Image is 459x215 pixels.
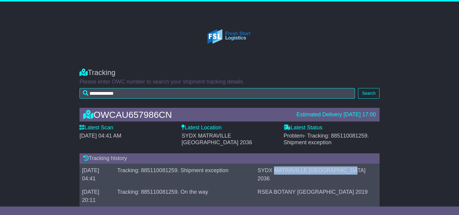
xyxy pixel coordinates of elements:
[284,133,369,145] span: - Tracking: 885110081259. Shipment exception
[79,185,115,207] td: [DATE] 20:11
[79,164,115,185] td: [DATE] 04:41
[115,164,255,185] td: Tracking: 885110081259. Shipment exception
[79,68,380,77] div: Tracking
[296,111,376,118] div: Estimated Delivery [DATE] 17:00
[79,133,121,139] span: [DATE] 04:41 AM
[80,110,293,120] div: OWCAU657986CN
[181,133,252,145] span: SYDX MATRAVILLE [GEOGRAPHIC_DATA] 2036
[115,185,255,207] td: Tracking: 885110081259. On the way
[79,79,380,85] p: Please enter OWC number to search your shipment tracking details.
[358,88,379,99] button: Search
[255,164,380,185] td: SYDX MATRAVILLE [GEOGRAPHIC_DATA] 2036
[79,125,113,131] label: Latest Scan
[284,133,369,145] span: Problem
[255,185,380,207] td: RSEA BOTANY [GEOGRAPHIC_DATA] 2019
[284,125,322,131] label: Latest Status
[79,153,380,164] div: Tracking history
[181,125,221,131] label: Latest Location
[197,11,262,62] img: GetCustomerLogo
